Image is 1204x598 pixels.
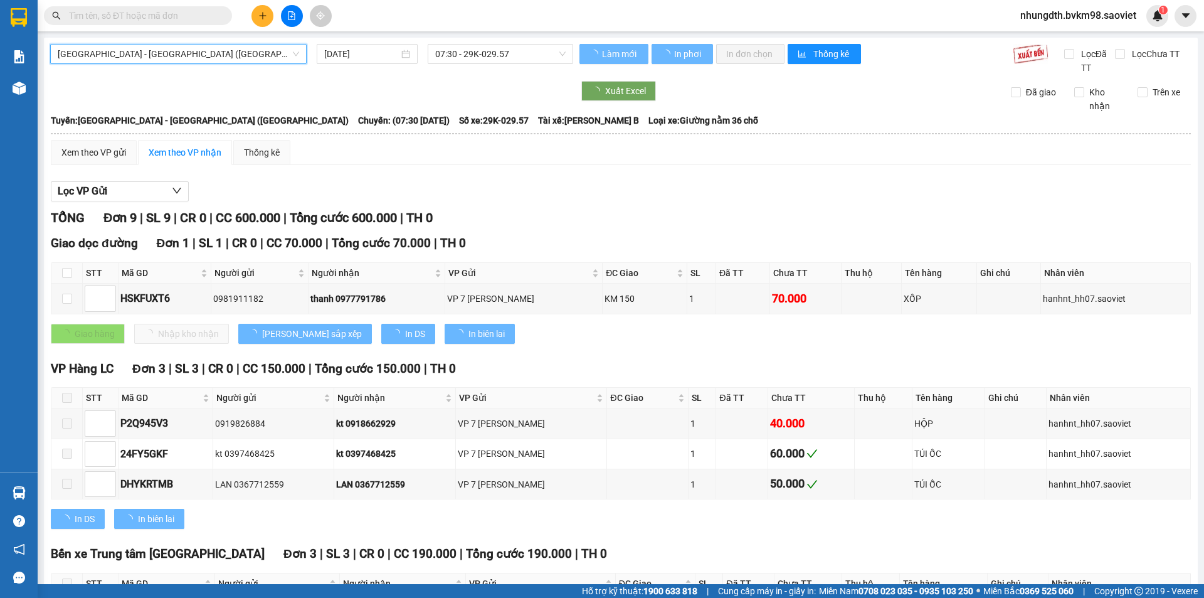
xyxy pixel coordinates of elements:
[248,329,262,338] span: loading
[58,45,299,63] span: Hà Nội - Lào Cai (Giường)
[353,547,356,561] span: |
[260,236,263,250] span: |
[447,292,600,306] div: VP 7 [PERSON_NAME]
[1048,447,1188,461] div: hanhnt_hh07.saoviet
[806,479,818,490] span: check
[405,327,425,341] span: In DS
[1134,587,1143,595] span: copyright
[236,361,240,376] span: |
[310,5,332,27] button: aim
[119,439,213,469] td: 24FY5GKF
[858,586,973,596] strong: 0708 023 035 - 0935 103 250
[208,361,233,376] span: CR 0
[51,236,138,250] span: Giao dọc đường
[120,291,209,306] div: HSKFUXT6
[336,417,453,430] div: kt 0918662929
[855,388,913,408] th: Thu hộ
[216,391,322,405] span: Người gửi
[458,447,605,461] div: VP 7 [PERSON_NAME]
[424,361,427,376] span: |
[287,11,296,20] span: file-add
[1010,8,1146,23] span: nhungdth.bvkm98.saoviet
[581,547,607,561] span: TH 0
[283,547,317,561] span: Đơn 3
[103,210,137,225] span: Đơn 9
[105,487,113,494] span: down
[52,11,61,20] span: search
[119,408,213,439] td: P2Q945V3
[1013,44,1048,64] img: 9k=
[122,391,200,405] span: Mã GD
[105,475,113,483] span: up
[456,469,608,499] td: VP 7 Phạm Văn Đồng
[768,388,854,408] th: Chưa TT
[169,361,172,376] span: |
[456,408,608,439] td: VP 7 Phạm Văn Đồng
[723,574,774,594] th: Đã TT
[1152,10,1163,21] img: icon-new-feature
[391,329,405,338] span: loading
[149,146,221,159] div: Xem theo VP nhận
[13,572,25,584] span: message
[105,301,113,309] span: down
[320,547,323,561] span: |
[976,589,980,594] span: ⚪️
[842,263,902,284] th: Thu hộ
[262,327,362,341] span: [PERSON_NAME] sắp xếp
[102,442,115,454] span: Increase Value
[218,577,327,590] span: Người gửi
[226,236,229,250] span: |
[174,210,177,225] span: |
[770,263,842,284] th: Chưa TT
[358,114,450,127] span: Chuyến: (07:30 [DATE])
[788,44,861,64] button: bar-chartThống kê
[394,547,457,561] span: CC 190.000
[813,47,851,61] span: Thống kê
[460,547,463,561] span: |
[58,183,107,199] span: Lọc VP Gửi
[690,447,714,461] div: 1
[458,478,605,491] div: VP 7 [PERSON_NAME]
[61,146,126,159] div: Xem theo VP gửi
[1048,417,1188,430] div: hanhnt_hh07.saoviet
[687,263,716,284] th: SL
[124,515,138,523] span: loading
[132,361,166,376] span: Đơn 3
[332,236,431,250] span: Tổng cước 70.000
[440,236,466,250] span: TH 0
[689,388,717,408] th: SL
[605,84,646,98] span: Xuất Excel
[337,391,443,405] span: Người nhận
[83,574,119,594] th: STT
[324,47,399,61] input: 11/08/2025
[216,210,280,225] span: CC 600.000
[215,447,332,461] div: kt 0397468425
[75,512,95,526] span: In DS
[406,210,433,225] span: TH 0
[309,361,312,376] span: |
[1048,574,1191,594] th: Nhân viên
[51,181,189,201] button: Lọc VP Gửi
[122,266,198,280] span: Mã GD
[716,388,768,408] th: Đã TT
[13,50,26,63] img: solution-icon
[445,284,603,314] td: VP 7 Phạm Văn Đồng
[1041,263,1191,284] th: Nhân viên
[806,448,818,459] span: check
[689,292,714,306] div: 1
[914,478,983,491] div: TÚI ỐC
[13,486,26,499] img: warehouse-icon
[310,292,443,306] div: thanh 0977791786
[232,236,257,250] span: CR 0
[13,543,25,555] span: notification
[466,547,572,561] span: Tổng cước 190.000
[435,45,566,63] span: 07:30 - 29K-029.57
[1076,47,1115,75] span: Lọc Đã TT
[707,584,709,598] span: |
[13,82,26,95] img: warehouse-icon
[281,5,303,27] button: file-add
[180,210,206,225] span: CR 0
[589,50,600,58] span: loading
[336,478,453,491] div: LAN 0367712559
[244,146,280,159] div: Thống kê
